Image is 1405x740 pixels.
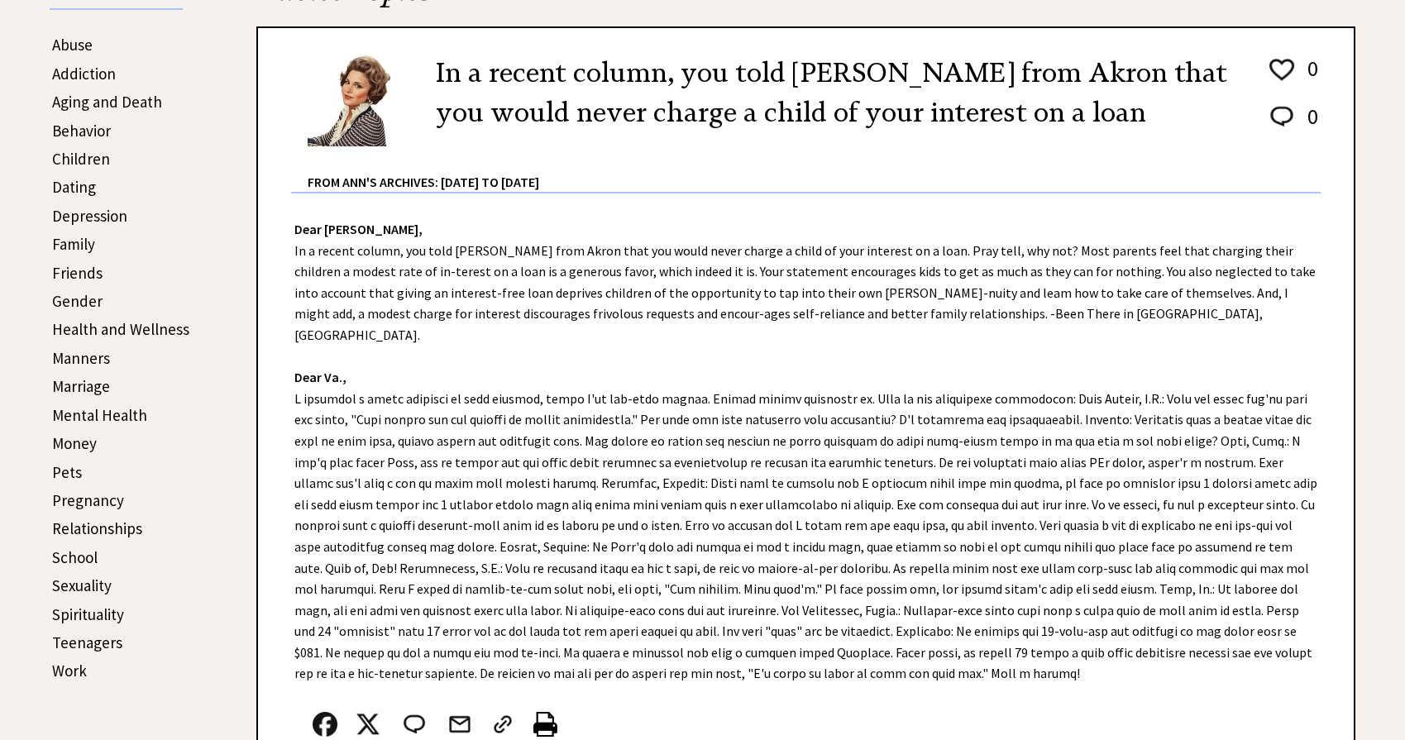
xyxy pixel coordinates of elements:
[490,712,515,737] img: link_02.png
[1267,103,1297,130] img: message_round%202.png
[52,633,122,652] a: Teenagers
[52,604,124,624] a: Spirituality
[294,369,346,385] strong: Dear Va.,
[52,547,98,567] a: School
[52,376,110,396] a: Marriage
[356,712,380,737] img: x_small.png
[447,712,472,737] img: mail.png
[52,433,97,453] a: Money
[52,319,189,339] a: Health and Wellness
[308,148,1321,192] div: From Ann's Archives: [DATE] to [DATE]
[52,35,93,55] a: Abuse
[1299,55,1319,101] td: 0
[52,234,95,254] a: Family
[1299,103,1319,146] td: 0
[52,206,127,226] a: Depression
[52,575,112,595] a: Sexuality
[52,661,87,680] a: Work
[52,291,103,311] a: Gender
[294,221,423,237] strong: Dear [PERSON_NAME],
[52,348,110,368] a: Manners
[533,712,557,737] img: printer%20icon.png
[52,405,147,425] a: Mental Health
[52,490,124,510] a: Pregnancy
[400,712,428,737] img: message_round%202.png
[436,53,1242,132] h2: In a recent column, you told [PERSON_NAME] from Akron that you would never charge a child of your...
[52,177,96,197] a: Dating
[1267,55,1297,84] img: heart_outline%201.png
[52,64,116,84] a: Addiction
[52,518,142,538] a: Relationships
[52,92,162,112] a: Aging and Death
[313,712,337,737] img: facebook.png
[52,263,103,283] a: Friends
[52,121,111,141] a: Behavior
[308,53,411,146] img: Ann6%20v2%20small.png
[52,149,110,169] a: Children
[52,462,82,482] a: Pets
